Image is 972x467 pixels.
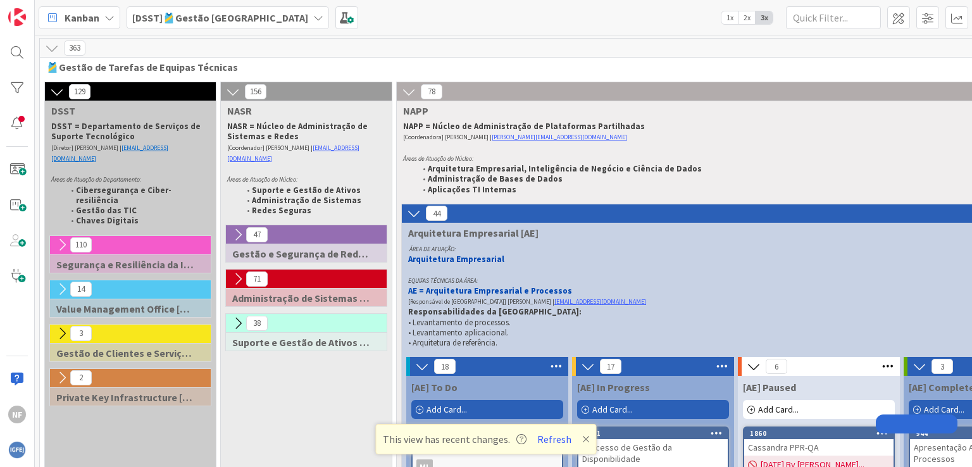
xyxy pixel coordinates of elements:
[408,254,504,265] strong: Arquitetura Empresarial
[232,336,371,349] span: Suporte e Gestão de Ativos [SGA]
[227,175,297,184] em: Áreas de Atuação do Núcleo:
[245,84,266,99] span: 156
[434,359,456,374] span: 18
[252,205,311,216] strong: Redes Seguras
[252,195,361,206] strong: Administração de Sistemas
[744,428,894,456] div: 1860Cassandra PPR-QA
[76,205,137,216] strong: Gestão das TIC
[70,370,92,385] span: 2
[408,277,478,285] em: EQUIPAS TÉCNICAS DA ÁREA:
[69,84,90,99] span: 129
[600,359,621,374] span: 17
[577,381,650,394] span: [AE] In Progress
[8,406,26,423] div: NF
[246,271,268,287] span: 71
[64,40,85,56] span: 363
[403,121,645,132] strong: NAPP = Núcleo de Administração de Plataformas Partilhadas
[227,144,313,152] span: [Coordenador] [PERSON_NAME] |
[426,206,447,221] span: 44
[132,11,308,24] b: [DSST]🎽Gestão [GEOGRAPHIC_DATA]
[408,317,511,328] span: • Levantamento de processos.
[51,121,202,142] strong: DSST = Departamento de Serviços de Suporte Tecnológico
[232,292,371,304] span: Administração de Sistemas [Sys]
[408,297,554,306] span: [Responsável de [GEOGRAPHIC_DATA]] [PERSON_NAME] |
[786,6,881,29] input: Quick Filter...
[427,404,467,415] span: Add Card...
[252,185,361,196] strong: Suporte e Gestão de Ativos
[70,282,92,297] span: 14
[584,429,728,438] div: 1841
[428,173,563,184] strong: Administração de Bases de Dados
[931,359,953,374] span: 3
[70,326,92,341] span: 3
[738,11,756,24] span: 2x
[8,441,26,459] img: avatar
[227,144,359,163] a: [EMAIL_ADDRESS][DOMAIN_NAME]
[246,316,268,331] span: 38
[428,184,516,195] strong: Aplicações TI Internas
[578,439,728,467] div: Processo de Gestão da Disponibilidade
[758,404,799,415] span: Add Card...
[227,121,370,142] strong: NASR = Núcleo de Administração de Sistemas e Redes
[56,302,195,315] span: Value Management Office [VMO]
[51,104,200,117] span: DSST
[924,404,964,415] span: Add Card...
[408,306,582,317] strong: Responsabilidades da [GEOGRAPHIC_DATA]:
[592,404,633,415] span: Add Card...
[578,428,728,467] div: 1841Processo de Gestão da Disponibilidade
[403,133,492,141] span: [Coordenadora] [PERSON_NAME] |
[408,327,509,338] span: • Levantamento aplicacional.
[8,8,26,26] img: Visit kanbanzone.com
[492,133,627,141] a: [PERSON_NAME][EMAIL_ADDRESS][DOMAIN_NAME]
[421,84,442,99] span: 78
[533,431,576,447] button: Refresh
[246,227,268,242] span: 47
[409,245,456,253] em: ÁREA DE ATUAÇÃO:
[76,185,171,206] strong: Cibersegurança e Ciber-resiliência
[51,175,141,184] em: Áreas de Atuação do Departamento:
[756,11,773,24] span: 3x
[70,237,92,252] span: 110
[554,297,646,306] a: [EMAIL_ADDRESS][DOMAIN_NAME]
[76,215,139,226] strong: Chaves Digitais
[51,144,121,152] span: [Diretor] [PERSON_NAME] |
[227,104,376,117] span: NASR
[232,247,371,260] span: Gestão e Segurança de Redes de Comunicação [GSRC]
[56,347,195,359] span: Gestão de Clientes e Serviços [GCS]
[750,429,894,438] div: 1860
[578,428,728,439] div: 1841
[56,391,195,404] span: Private Key Infrastructure [PKI]
[408,285,572,296] strong: AE = Arquitetura Empresarial e Processos
[51,144,168,163] a: [EMAIL_ADDRESS][DOMAIN_NAME]
[428,163,702,174] strong: Arquitetura Empresarial, Inteligência de Negócio e Ciência de Dados
[411,381,458,394] span: [AE] To Do
[721,11,738,24] span: 1x
[403,154,473,163] em: Áreas de Atuação do Núcleo:
[56,258,195,271] span: Segurança e Resiliência da Informação [SRI]
[65,10,99,25] span: Kanban
[743,381,796,394] span: [AE] Paused
[744,428,894,439] div: 1860
[408,337,497,348] span: • Arquitetura de referência.
[383,432,526,447] span: This view has recent changes.
[766,359,787,374] span: 6
[744,439,894,456] div: Cassandra PPR-QA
